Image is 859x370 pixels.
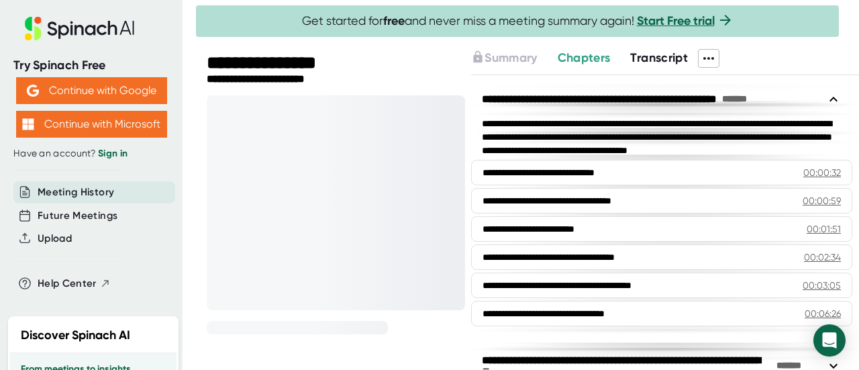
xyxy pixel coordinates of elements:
[27,85,39,97] img: Aehbyd4JwY73AAAAAElFTkSuQmCC
[813,324,846,357] div: Open Intercom Messenger
[38,276,111,291] button: Help Center
[38,185,114,200] button: Meeting History
[637,13,715,28] a: Start Free trial
[21,326,130,344] h2: Discover Spinach AI
[16,77,167,104] button: Continue with Google
[38,276,97,291] span: Help Center
[558,49,611,67] button: Chapters
[803,166,841,179] div: 00:00:32
[471,49,557,68] div: Upgrade to access
[471,49,537,67] button: Summary
[558,50,611,65] span: Chapters
[807,222,841,236] div: 00:01:51
[803,279,841,292] div: 00:03:05
[630,50,688,65] span: Transcript
[804,250,841,264] div: 00:02:34
[805,307,841,320] div: 00:06:26
[630,49,688,67] button: Transcript
[38,208,117,224] button: Future Meetings
[302,13,734,29] span: Get started for and never miss a meeting summary again!
[13,148,169,160] div: Have an account?
[803,194,841,207] div: 00:00:59
[13,58,169,73] div: Try Spinach Free
[16,111,167,138] button: Continue with Microsoft
[38,231,72,246] button: Upload
[383,13,405,28] b: free
[485,50,537,65] span: Summary
[98,148,128,159] a: Sign in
